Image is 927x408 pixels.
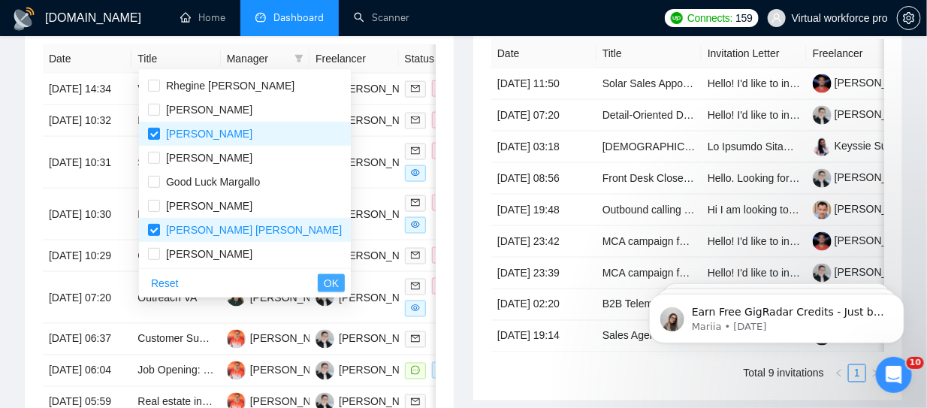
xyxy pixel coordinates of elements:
a: B2B Telemarketer. NO SELLING! [602,298,757,310]
img: c1dsu8gxVtIjNs2_2vDc64swvHXpPUZ_-j0kgQJZDMRt5R0bWd41GtRwfdxUYUKBsB [813,74,832,93]
span: eye [411,304,420,313]
a: MCA campaign for call centers [602,267,745,279]
span: Manager [227,50,288,67]
span: right [871,369,880,378]
td: Job Opening: Outbound B2B Sales Executive (UK Market – Tables & Epoxy Crafts) [131,355,220,387]
span: [PERSON_NAME] [166,128,252,140]
img: c1AyKq6JICviXaEpkmdqJS9d0fu8cPtAjDADDsaqrL33dmlxerbgAEFrRdAYEnyeyq [813,106,832,125]
span: left [835,369,844,378]
span: eye [411,220,420,229]
td: Native Speakers of Arabic – Talent Bench for Future Managed Services Recording Projects [596,131,702,163]
span: user [771,13,782,23]
a: homeHome [180,11,225,24]
a: DE[PERSON_NAME] [227,395,337,407]
img: upwork-logo.png [671,12,683,24]
a: Job Opening: Outbound B2B Sales Executive (UK Market – Tables & Epoxy Crafts) [137,364,524,376]
span: Dashboard [273,11,324,24]
th: Title [596,39,702,68]
span: Rhegine [PERSON_NAME] [166,80,294,92]
div: [PERSON_NAME] [250,331,337,347]
td: [DATE] 10:32 [43,105,131,137]
span: mail [411,397,420,406]
td: Lead Generation for commercial HVAC companies [131,105,220,137]
td: MCA campaign for call centers [596,226,702,258]
li: Total 9 invitations [744,364,824,382]
a: LB[PERSON_NAME] [PERSON_NAME] [316,364,515,376]
img: c1__kO1HSl-mueq8-szGFrucuqRaPUw1h35hqsTCg0TMH8CBC3yS71TafW-C7e_IDS [813,201,832,219]
td: [DATE] 11:50 [491,68,596,100]
span: [PERSON_NAME] [PERSON_NAME] [166,224,342,236]
td: [DATE] 19:48 [491,195,596,226]
td: Outbound calling / telemarketing [596,195,702,226]
span: filter [294,54,303,63]
td: Virtual Assistant for Facebook Group & Appointment Setting [131,74,220,105]
span: mail [411,116,420,125]
a: Solar Sales Appointment Setter Needed for Cold and Warm Leads [602,77,910,89]
span: mail [411,147,420,156]
a: LB[PERSON_NAME] [PERSON_NAME] [316,395,515,407]
img: c1dsu8gxVtIjNs2_2vDc64swvHXpPUZ_-j0kgQJZDMRt5R0bWd41GtRwfdxUYUKBsB [813,232,832,251]
td: [DATE] 10:31 [43,137,131,189]
td: Commercial Real Estate Appointment Setter [131,240,220,272]
td: Detail-Oriented Data Entry Project for High Achievers [596,100,702,131]
span: filter [291,47,306,70]
span: mail [411,282,420,291]
button: right [866,364,884,382]
img: DE [227,361,246,380]
a: DE[PERSON_NAME] [227,364,337,376]
span: setting [898,12,920,24]
span: [PERSON_NAME] [166,152,252,164]
span: Reset [151,275,179,292]
td: [DATE] 08:56 [491,163,596,195]
td: MCA campaign for call centers [596,258,702,289]
span: eye [411,168,420,177]
iframe: Intercom notifications message [627,262,927,367]
button: OK [318,274,345,292]
img: logo [12,7,36,31]
td: [DATE] 19:14 [491,321,596,352]
th: Invitation Letter [702,39,807,68]
a: searchScanner [354,11,409,24]
span: mail [411,198,420,207]
div: [PERSON_NAME] [PERSON_NAME] [339,362,515,379]
div: [PERSON_NAME] [PERSON_NAME] [339,331,515,347]
th: Date [491,39,596,68]
a: Customer Support /Steel Manufacturer [137,333,318,345]
li: Next Page [866,364,884,382]
td: [DATE] 23:39 [491,258,596,289]
button: setting [897,6,921,30]
td: Sales Agent for Website Builder - Phone and Chat [596,321,702,352]
th: Freelancer [310,44,398,74]
a: LB[PERSON_NAME] [PERSON_NAME] [316,332,515,344]
td: [DATE] 23:42 [491,226,596,258]
td: [DATE] 10:29 [43,240,131,272]
span: [PERSON_NAME] [166,104,252,116]
a: Detail-Oriented Data Entry Project for High Achievers [602,109,850,121]
span: 10 [907,357,924,369]
td: Solar Sales Appointment Setter Needed for Cold and Warm Leads [596,68,702,100]
td: [DATE] 07:20 [43,272,131,324]
th: Freelancer [807,39,912,68]
img: DE [227,330,246,349]
td: [DATE] 10:30 [43,189,131,240]
li: 1 [848,364,866,382]
td: Front Desk Closer & Therapist Outreach Coordinator (with Backend Support Duties) [596,163,702,195]
img: LB [316,361,334,380]
li: Previous Page [830,364,848,382]
td: [DATE] 07:20 [491,100,596,131]
td: Experienced Trucking Sales Representative Needed for Direct Shipper Acquisition [131,189,220,240]
td: [DATE] 14:34 [43,74,131,105]
td: Customer Support /Steel Manufacturer [131,324,220,355]
a: setting [897,12,921,24]
td: [DATE] 06:04 [43,355,131,387]
iframe: Intercom live chat [876,357,912,393]
span: mail [411,84,420,93]
span: [PERSON_NAME] [166,248,252,260]
a: Real estate investment assistant [137,396,289,408]
span: Connects: [687,10,732,26]
a: Keyssie Sueco [813,140,904,152]
img: c1AyKq6JICviXaEpkmdqJS9d0fu8cPtAjDADDsaqrL33dmlxerbgAEFrRdAYEnyeyq [813,169,832,188]
a: LB[PERSON_NAME] [PERSON_NAME] [316,290,515,302]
